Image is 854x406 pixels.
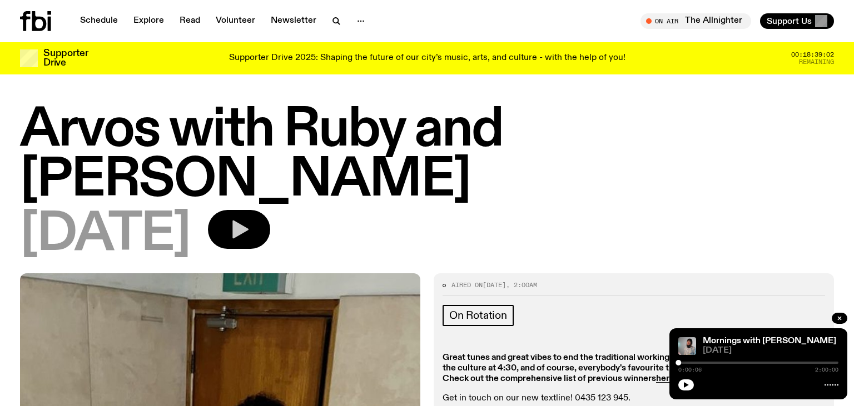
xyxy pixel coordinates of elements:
[799,59,834,65] span: Remaining
[449,309,507,322] span: On Rotation
[678,337,696,355] img: Kana Frazer is smiling at the camera with her head tilted slightly to her left. She wears big bla...
[640,13,751,29] button: On AirThe Allnighter
[760,13,834,29] button: Support Us
[703,337,836,345] a: Mornings with [PERSON_NAME]
[127,13,171,29] a: Explore
[20,106,834,205] h1: Arvos with Ruby and [PERSON_NAME]
[451,280,483,289] span: Aired on
[678,367,702,373] span: 0:00:06
[815,367,838,373] span: 2:00:00
[43,49,88,68] h3: Supporter Drive
[20,210,190,260] span: [DATE]
[443,353,825,383] strong: Great tunes and great vibes to end the traditional working week, with [PERSON_NAME] bringing the ...
[264,13,323,29] a: Newsletter
[229,53,625,63] p: Supporter Drive 2025: Shaping the future of our city’s music, arts, and culture - with the help o...
[506,280,537,289] span: , 2:00am
[791,52,834,58] span: 00:18:39:02
[173,13,207,29] a: Read
[73,13,125,29] a: Schedule
[443,393,825,404] p: Get in touch on our new textline! 0435 123 945.
[209,13,262,29] a: Volunteer
[656,374,674,383] a: here
[767,16,812,26] span: Support Us
[443,305,514,326] a: On Rotation
[703,347,838,355] span: [DATE]
[483,280,506,289] span: [DATE]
